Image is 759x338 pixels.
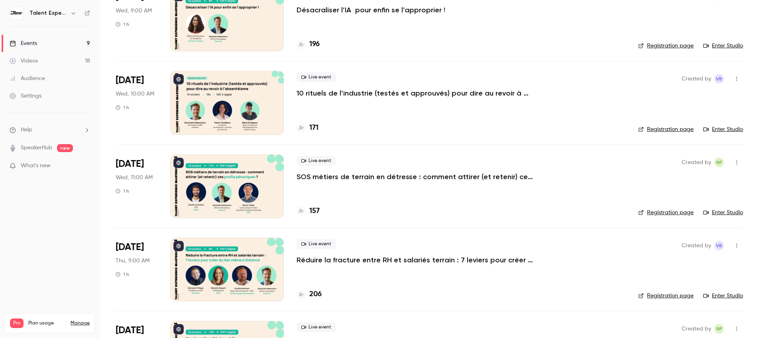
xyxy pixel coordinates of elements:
[309,39,320,50] h4: 196
[10,318,24,328] span: Pro
[116,7,152,15] span: Wed, 9:00 AM
[116,174,153,182] span: Wed, 11:00 AM
[703,292,743,300] a: Enter Studio
[638,292,694,300] a: Registration page
[116,158,144,170] span: [DATE]
[10,57,38,65] div: Videos
[297,289,322,300] a: 206
[116,188,129,194] div: 1 h
[297,39,320,50] a: 196
[116,90,154,98] span: Wed, 10:00 AM
[703,42,743,50] a: Enter Studio
[682,74,711,84] span: Created by
[297,5,445,15] a: Désacraliser l’IA pour enfin se l’approprier !
[297,72,336,82] span: Live event
[10,7,23,20] img: Talent Experience Masterclass
[297,156,336,166] span: Live event
[716,74,722,84] span: VB
[703,209,743,217] a: Enter Studio
[297,172,536,182] a: SOS métiers de terrain en détresse : comment attirer (et retenir) ces profils pénuriques ?
[716,324,722,334] span: NF
[309,289,322,300] h4: 206
[297,206,320,217] a: 157
[716,241,722,250] span: VB
[309,123,319,133] h4: 171
[714,158,724,167] span: Noémie Forcella
[116,241,144,254] span: [DATE]
[682,158,711,167] span: Created by
[638,209,694,217] a: Registration page
[116,21,129,27] div: 1 h
[703,125,743,133] a: Enter Studio
[10,39,37,47] div: Events
[57,144,73,152] span: new
[714,241,724,250] span: Victoire Baba
[297,255,536,265] a: Réduire la fracture entre RH et salariés terrain : 7 leviers pour créer du lien même à distance
[714,74,724,84] span: Victoire Baba
[116,324,144,337] span: [DATE]
[21,126,32,134] span: Help
[638,125,694,133] a: Registration page
[682,324,711,334] span: Created by
[309,206,320,217] h4: 157
[297,239,336,249] span: Live event
[71,320,90,326] a: Manage
[116,238,157,301] div: Oct 16 Thu, 9:00 AM (Europe/Paris)
[116,104,129,111] div: 1 h
[116,271,129,277] div: 1 h
[297,322,336,332] span: Live event
[21,144,52,152] a: SpeakerHub
[116,71,157,135] div: Oct 15 Wed, 10:00 AM (Europe/Paris)
[638,42,694,50] a: Registration page
[29,9,67,17] h6: Talent Experience Masterclass
[28,320,66,326] span: Plan usage
[116,257,149,265] span: Thu, 9:00 AM
[116,154,157,218] div: Oct 15 Wed, 11:00 AM (Europe/Paris)
[21,162,51,170] span: What's new
[682,241,711,250] span: Created by
[716,158,722,167] span: NF
[116,74,144,87] span: [DATE]
[10,92,41,100] div: Settings
[297,123,319,133] a: 171
[10,74,45,82] div: Audience
[81,162,90,170] iframe: Noticeable Trigger
[297,88,536,98] a: 10 rituels de l’industrie (testés et approuvés) pour dire au revoir à l’absentéisme
[10,126,90,134] li: help-dropdown-opener
[714,324,724,334] span: Noémie Forcella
